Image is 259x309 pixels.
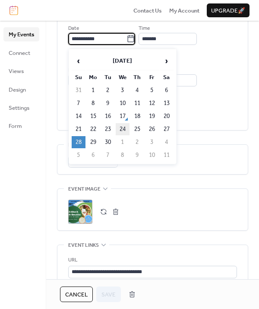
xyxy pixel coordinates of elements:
div: ; [68,200,92,224]
td: 21 [72,123,85,135]
a: Contact Us [133,6,162,15]
td: 9 [130,149,144,161]
td: 19 [145,110,159,122]
span: Time [139,24,150,33]
span: Settings [9,104,29,112]
td: 7 [101,149,115,161]
td: 27 [160,123,174,135]
td: 30 [101,136,115,148]
span: Event image [68,185,101,194]
span: Cancel [65,290,88,299]
td: 5 [72,149,85,161]
td: 5 [145,84,159,96]
td: 6 [86,149,100,161]
td: 11 [130,97,144,109]
td: 2 [101,84,115,96]
td: 29 [86,136,100,148]
img: logo [9,6,18,15]
td: 3 [145,136,159,148]
td: 3 [116,84,129,96]
td: 13 [160,97,174,109]
a: Form [3,119,39,133]
td: 4 [160,136,174,148]
td: 28 [72,136,85,148]
td: 17 [116,110,129,122]
button: Cancel [60,287,93,302]
a: My Account [169,6,199,15]
td: 8 [116,149,129,161]
span: Views [9,67,24,76]
td: 14 [72,110,85,122]
span: Design [9,86,26,94]
td: 1 [86,84,100,96]
span: › [160,52,173,70]
span: Form [9,122,22,131]
div: URL [68,256,235,264]
span: Connect [9,49,30,57]
span: Event links [68,241,99,250]
td: 10 [116,97,129,109]
td: 1 [116,136,129,148]
a: Connect [3,46,39,60]
td: 26 [145,123,159,135]
span: My Events [9,30,34,39]
td: 20 [160,110,174,122]
td: 25 [130,123,144,135]
a: Settings [3,101,39,115]
td: 16 [101,110,115,122]
th: We [116,71,129,83]
th: Sa [160,71,174,83]
button: Upgrade🚀 [207,3,250,17]
span: ‹ [72,52,85,70]
td: 6 [160,84,174,96]
td: 15 [86,110,100,122]
div: Start date [68,14,94,22]
td: 9 [101,97,115,109]
th: Mo [86,71,100,83]
td: 8 [86,97,100,109]
td: 18 [130,110,144,122]
td: 24 [116,123,129,135]
td: 12 [145,97,159,109]
a: Views [3,64,39,78]
th: Su [72,71,85,83]
td: 22 [86,123,100,135]
td: 10 [145,149,159,161]
td: 4 [130,84,144,96]
th: Tu [101,71,115,83]
span: Upgrade 🚀 [211,6,245,15]
td: 11 [160,149,174,161]
span: Date [68,24,79,33]
td: 2 [130,136,144,148]
td: 23 [101,123,115,135]
th: Fr [145,71,159,83]
th: Th [130,71,144,83]
th: [DATE] [86,52,159,70]
a: Design [3,83,39,96]
a: My Events [3,27,39,41]
td: 31 [72,84,85,96]
td: 7 [72,97,85,109]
